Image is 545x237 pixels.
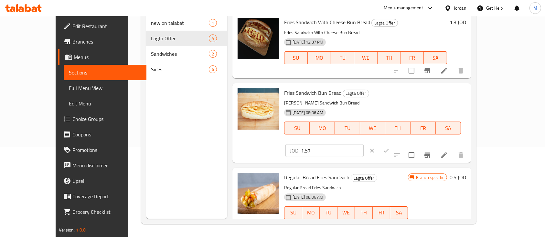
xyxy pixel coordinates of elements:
h6: 0.5 JOD [450,173,466,182]
div: items [209,19,217,27]
span: MO [305,208,317,217]
span: Edit Restaurant [72,22,142,30]
button: TH [385,122,411,134]
span: Choice Groups [72,115,142,123]
span: Menu disclaimer [72,162,142,169]
div: items [209,50,217,58]
span: Upsell [72,177,142,185]
span: Fries Sandwich Bun Bread [284,88,341,98]
span: FR [375,208,388,217]
span: Sides [151,65,209,73]
button: FR [411,122,436,134]
button: TU [331,51,354,64]
span: 1 [209,20,217,26]
span: M [533,5,537,12]
a: Promotions [58,142,147,158]
span: Select to update [405,148,418,162]
span: TU [334,53,352,63]
span: TH [388,123,408,133]
span: FR [413,123,433,133]
a: Choice Groups [58,111,147,127]
span: Promotions [72,146,142,154]
span: 1.0.0 [76,226,86,234]
span: Lagta Offer [372,19,398,27]
button: Branch-specific-item [420,147,435,163]
a: Edit Menu [64,96,147,111]
button: clear [365,143,379,158]
span: Lagta Offer [351,174,377,182]
span: WE [357,53,375,63]
span: Coupons [72,131,142,138]
span: Select to update [405,64,418,77]
button: WE [337,206,355,219]
span: SU [287,53,305,63]
span: 4 [209,35,217,42]
button: SU [284,206,302,219]
div: Sides6 [146,62,228,77]
div: Sandwiches [151,50,209,58]
a: Full Menu View [64,80,147,96]
span: SA [393,208,405,217]
span: Fries Sandwich With Cheese Bun Bread [284,17,370,27]
button: SA [390,206,408,219]
span: Select to update [405,219,418,232]
a: Grocery Checklist [58,204,147,220]
input: Please enter price [301,144,364,157]
div: Sandwiches2 [146,46,228,62]
button: MO [310,122,335,134]
span: [DATE] 08:06 AM [290,194,326,200]
button: SA [424,51,447,64]
div: Lagta Offer [351,174,377,182]
span: [DATE] 12:37 PM [290,39,326,45]
div: Jordan [454,5,466,12]
button: WE [360,122,385,134]
a: Menus [58,49,147,65]
span: Coverage Report [72,193,142,200]
span: Edit Menu [69,100,142,107]
p: Fries Sandwich With Cheese Bun Bread [284,29,447,37]
button: SU [284,122,310,134]
span: new on talabat [151,19,209,27]
span: TU [322,208,335,217]
button: SU [284,51,308,64]
span: MO [310,53,328,63]
button: Branch-specific-item [420,63,435,78]
p: Regular Bread Fries Sandwich [284,184,408,192]
button: TH [378,51,401,64]
button: TU [335,122,360,134]
button: WE [354,51,378,64]
a: Edit menu item [440,67,448,74]
div: new on talabat1 [146,15,228,31]
nav: Menu sections [146,13,228,80]
a: Edit menu item [440,151,448,159]
span: 2 [209,51,217,57]
span: Branches [72,38,142,45]
span: Menus [74,53,142,61]
span: SA [438,123,458,133]
button: MO [302,206,320,219]
a: Coverage Report [58,189,147,204]
span: SU [287,123,307,133]
button: TU [320,206,337,219]
span: FR [403,53,421,63]
a: Upsell [58,173,147,189]
p: [PERSON_NAME] Sandwich Bun Bread [284,99,461,107]
img: Fries Sandwich Bun Bread [238,88,279,130]
button: FR [401,51,424,64]
button: FR [373,206,390,219]
a: Branches [58,34,147,49]
a: Edit Restaurant [58,18,147,34]
h6: 1.3 JOD [450,18,466,27]
button: SA [436,122,461,134]
span: Regular Bread Fries Sandwich [284,173,349,182]
span: Version: [59,226,75,234]
span: [DATE] 08:06 AM [290,110,326,116]
span: TH [380,53,398,63]
span: Lagta Offer [151,35,209,42]
span: MO [312,123,332,133]
span: Lagta Offer [343,90,369,97]
span: TU [337,123,358,133]
img: Regular Bread Fries Sandwich [238,173,279,214]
